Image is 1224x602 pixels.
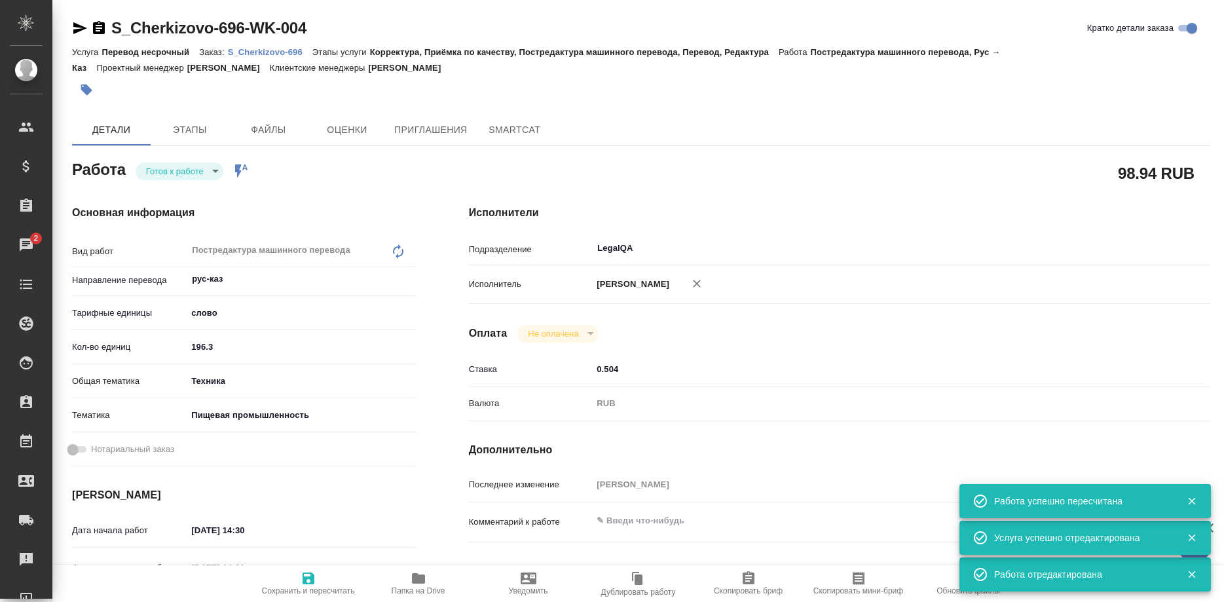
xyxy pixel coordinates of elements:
[1118,162,1195,184] h2: 98.94 RUB
[3,229,49,261] a: 2
[72,20,88,36] button: Скопировать ссылку для ЯМессенджера
[72,157,126,180] h2: Работа
[72,341,187,354] p: Кол-во единиц
[469,278,593,291] p: Исполнитель
[91,20,107,36] button: Скопировать ссылку
[469,205,1210,221] h4: Исполнители
[682,269,711,298] button: Удалить исполнителя
[72,205,417,221] h4: Основная информация
[253,565,363,602] button: Сохранить и пересчитать
[72,245,187,258] p: Вид работ
[370,47,779,57] p: Корректура, Приёмка по качеству, Постредактура машинного перевода, Перевод, Редактура
[187,63,270,73] p: [PERSON_NAME]
[142,166,208,177] button: Готов к работе
[1087,22,1174,35] span: Кратко детали заказа
[714,586,783,595] span: Скопировать бриф
[592,360,1147,379] input: ✎ Введи что-нибудь
[102,47,199,57] p: Перевод несрочный
[601,588,676,597] span: Дублировать работу
[72,375,187,388] p: Общая тематика
[524,328,582,339] button: Не оплачена
[517,325,598,343] div: Готов к работе
[228,46,312,57] a: S_Cherkizovo-696
[262,586,355,595] span: Сохранить и пересчитать
[199,47,227,57] p: Заказ:
[363,565,473,602] button: Папка на Drive
[483,122,546,138] span: SmartCat
[469,397,593,410] p: Валюта
[187,558,301,577] input: Пустое поле
[72,487,417,503] h4: [PERSON_NAME]
[779,47,811,57] p: Работа
[469,326,508,341] h4: Оплата
[187,337,416,356] input: ✎ Введи что-нибудь
[813,586,903,595] span: Скопировать мини-бриф
[592,560,1147,582] textarea: /Clients/Черкизово_Cherkizovо/Orders/S_Cherkizovo-696/Translated/S_Cherkizovo-696-WK-004
[80,122,143,138] span: Детали
[72,409,187,422] p: Тематика
[187,302,416,324] div: слово
[316,122,379,138] span: Оценки
[228,47,312,57] p: S_Cherkizovo-696
[694,565,804,602] button: Скопировать бриф
[469,478,593,491] p: Последнее изменение
[394,122,468,138] span: Приглашения
[409,278,412,280] button: Open
[469,243,593,256] p: Подразделение
[72,307,187,320] p: Тарифные единицы
[469,363,593,376] p: Ставка
[270,63,369,73] p: Клиентские менеджеры
[26,232,46,245] span: 2
[72,561,187,574] p: Факт. дата начала работ
[136,162,223,180] div: Готов к работе
[392,586,445,595] span: Папка на Drive
[1178,569,1205,580] button: Закрыть
[804,565,914,602] button: Скопировать мини-бриф
[994,531,1167,544] div: Услуга успешно отредактирована
[1141,247,1143,250] button: Open
[72,274,187,287] p: Направление перевода
[91,443,174,456] span: Нотариальный заказ
[509,586,548,595] span: Уведомить
[187,370,416,392] div: Техника
[1178,532,1205,544] button: Закрыть
[994,495,1167,508] div: Работа успешно пересчитана
[469,442,1210,458] h4: Дополнительно
[473,565,584,602] button: Уведомить
[187,521,301,540] input: ✎ Введи что-нибудь
[1178,495,1205,507] button: Закрыть
[368,63,451,73] p: [PERSON_NAME]
[72,524,187,537] p: Дата начала работ
[592,392,1147,415] div: RUB
[111,19,306,37] a: S_Cherkizovo-696-WK-004
[96,63,187,73] p: Проектный менеджер
[72,75,101,104] button: Добавить тэг
[937,586,1000,595] span: Обновить файлы
[592,475,1147,494] input: Пустое поле
[312,47,370,57] p: Этапы услуги
[158,122,221,138] span: Этапы
[72,47,102,57] p: Услуга
[592,278,669,291] p: [PERSON_NAME]
[469,516,593,529] p: Комментарий к работе
[584,565,694,602] button: Дублировать работу
[914,565,1024,602] button: Обновить файлы
[994,568,1167,581] div: Работа отредактирована
[187,404,416,426] div: Пищевая промышленность
[237,122,300,138] span: Файлы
